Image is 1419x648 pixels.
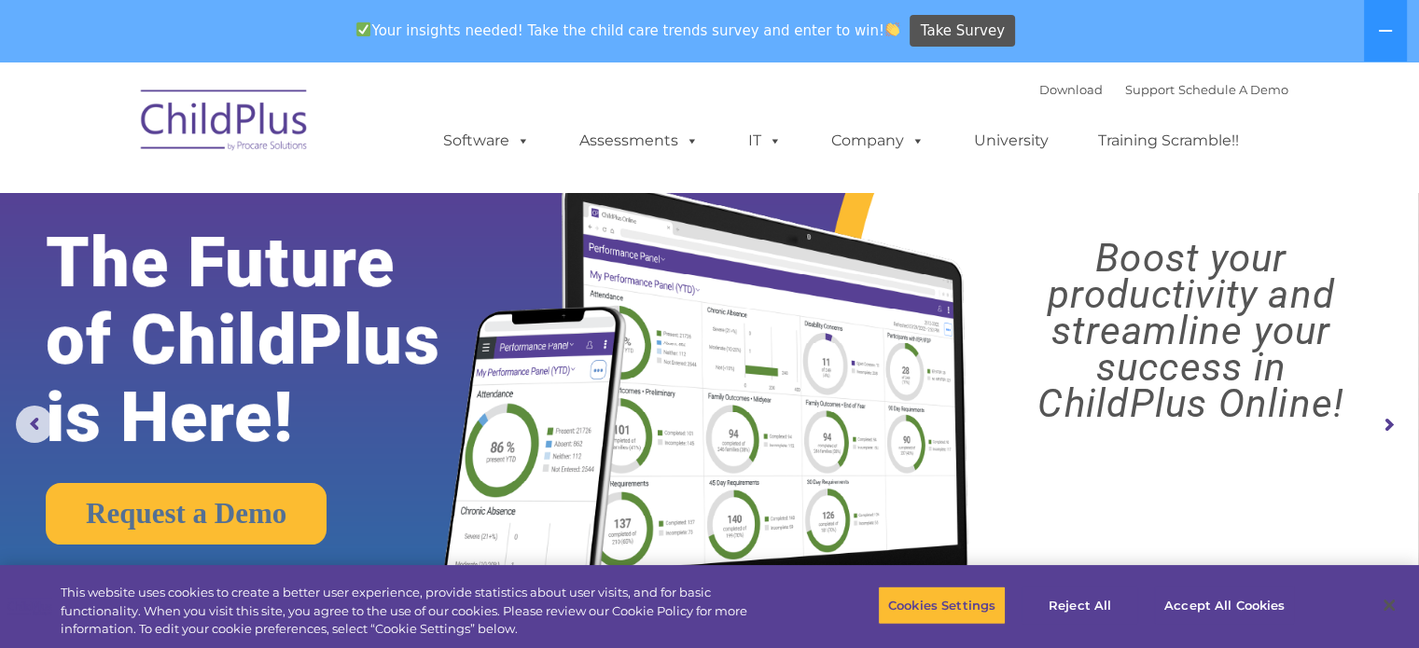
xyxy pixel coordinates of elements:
[878,586,1006,625] button: Cookies Settings
[885,22,899,36] img: 👏
[61,584,781,639] div: This website uses cookies to create a better user experience, provide statistics about user visit...
[259,200,339,214] span: Phone number
[356,22,370,36] img: ✅
[46,224,499,456] rs-layer: The Future of ChildPlus is Here!
[921,15,1005,48] span: Take Survey
[1039,82,1103,97] a: Download
[910,15,1015,48] a: Take Survey
[1039,82,1288,97] font: |
[730,122,800,159] a: IT
[813,122,943,159] a: Company
[1079,122,1258,159] a: Training Scramble!!
[46,483,327,545] a: Request a Demo
[1125,82,1175,97] a: Support
[259,123,316,137] span: Last name
[424,122,549,159] a: Software
[981,240,1401,421] rs-layer: Boost your productivity and streamline your success in ChildPlus Online!
[1178,82,1288,97] a: Schedule A Demo
[561,122,717,159] a: Assessments
[349,12,908,48] span: Your insights needed! Take the child care trends survey and enter to win!
[1154,586,1295,625] button: Accept All Cookies
[955,122,1067,159] a: University
[1022,586,1138,625] button: Reject All
[1369,585,1410,626] button: Close
[132,76,318,170] img: ChildPlus by Procare Solutions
